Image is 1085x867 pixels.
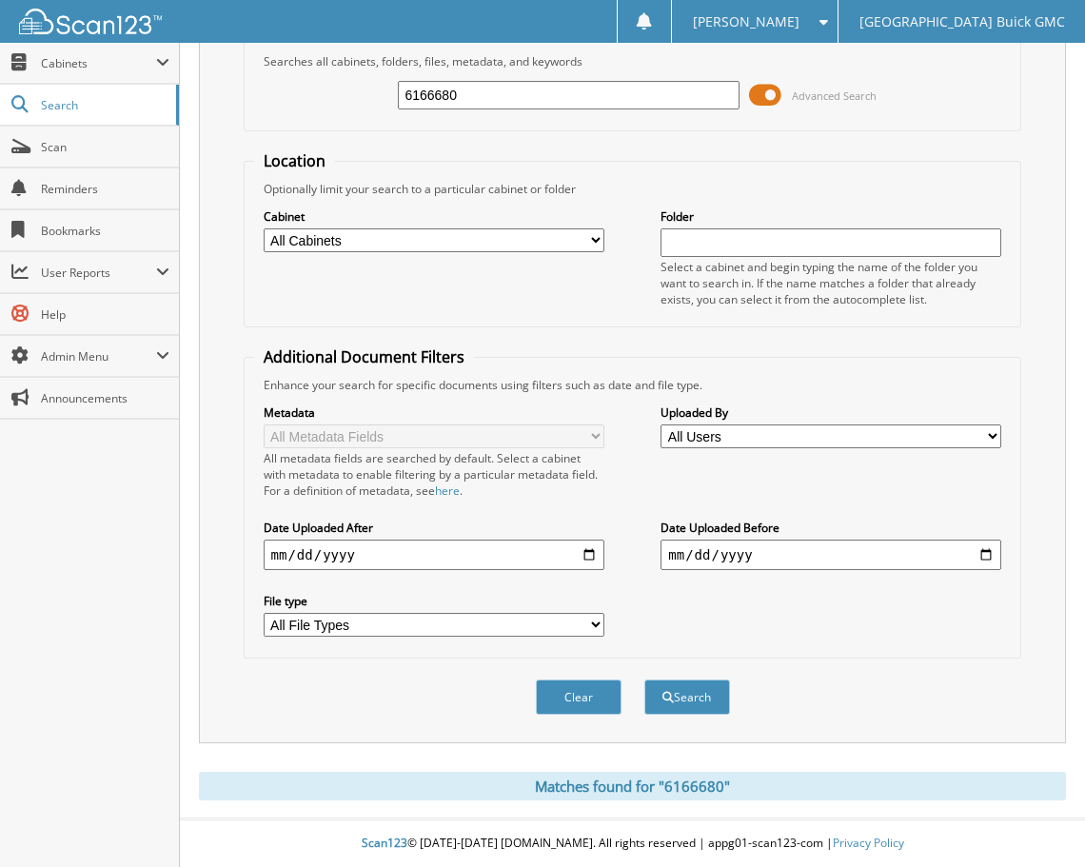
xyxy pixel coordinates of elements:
[41,181,169,197] span: Reminders
[254,346,474,367] legend: Additional Document Filters
[264,450,604,499] div: All metadata fields are searched by default. Select a cabinet with metadata to enable filtering b...
[199,772,1066,800] div: Matches found for "6166680"
[41,139,169,155] span: Scan
[264,593,604,609] label: File type
[859,16,1065,28] span: [GEOGRAPHIC_DATA] Buick GMC
[792,89,877,103] span: Advanced Search
[41,348,156,365] span: Admin Menu
[661,520,1001,536] label: Date Uploaded Before
[41,223,169,239] span: Bookmarks
[693,16,799,28] span: [PERSON_NAME]
[19,9,162,34] img: scan123-logo-white.svg
[661,540,1001,570] input: end
[41,97,167,113] span: Search
[435,483,460,499] a: here
[41,55,156,71] span: Cabinets
[254,181,1012,197] div: Optionally limit your search to a particular cabinet or folder
[661,404,1001,421] label: Uploaded By
[833,835,904,851] a: Privacy Policy
[264,404,604,421] label: Metadata
[661,259,1001,307] div: Select a cabinet and begin typing the name of the folder you want to search in. If the name match...
[264,540,604,570] input: start
[254,53,1012,69] div: Searches all cabinets, folders, files, metadata, and keywords
[990,776,1085,867] iframe: Chat Widget
[180,820,1085,867] div: © [DATE]-[DATE] [DOMAIN_NAME]. All rights reserved | appg01-scan123-com |
[254,377,1012,393] div: Enhance your search for specific documents using filters such as date and file type.
[41,265,156,281] span: User Reports
[644,680,730,715] button: Search
[41,390,169,406] span: Announcements
[254,150,335,171] legend: Location
[41,306,169,323] span: Help
[536,680,621,715] button: Clear
[264,208,604,225] label: Cabinet
[661,208,1001,225] label: Folder
[362,835,407,851] span: Scan123
[264,520,604,536] label: Date Uploaded After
